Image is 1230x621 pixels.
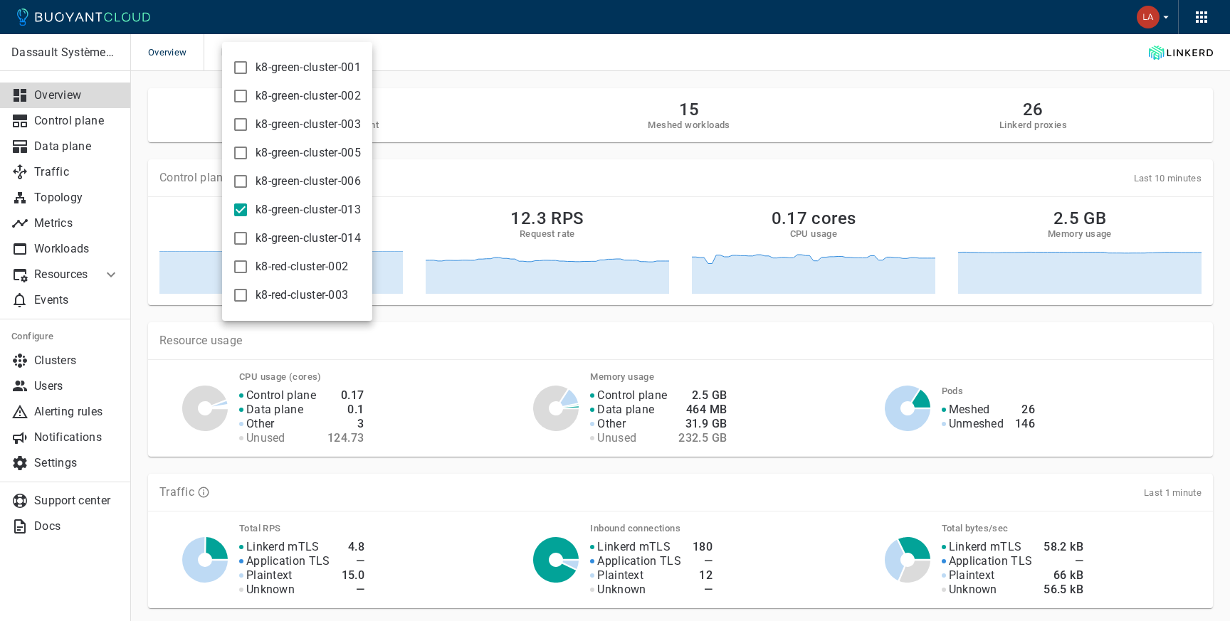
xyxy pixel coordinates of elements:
span: k8-red-cluster-002 [256,260,348,274]
span: k8-green-cluster-002 [256,89,361,103]
span: k8-green-cluster-013 [256,203,361,217]
span: k8-green-cluster-003 [256,117,361,132]
span: k8-green-cluster-006 [256,174,361,189]
span: k8-green-cluster-005 [256,146,361,160]
span: k8-green-cluster-014 [256,231,361,245]
span: k8-green-cluster-001 [256,60,361,75]
span: k8-red-cluster-003 [256,288,348,302]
